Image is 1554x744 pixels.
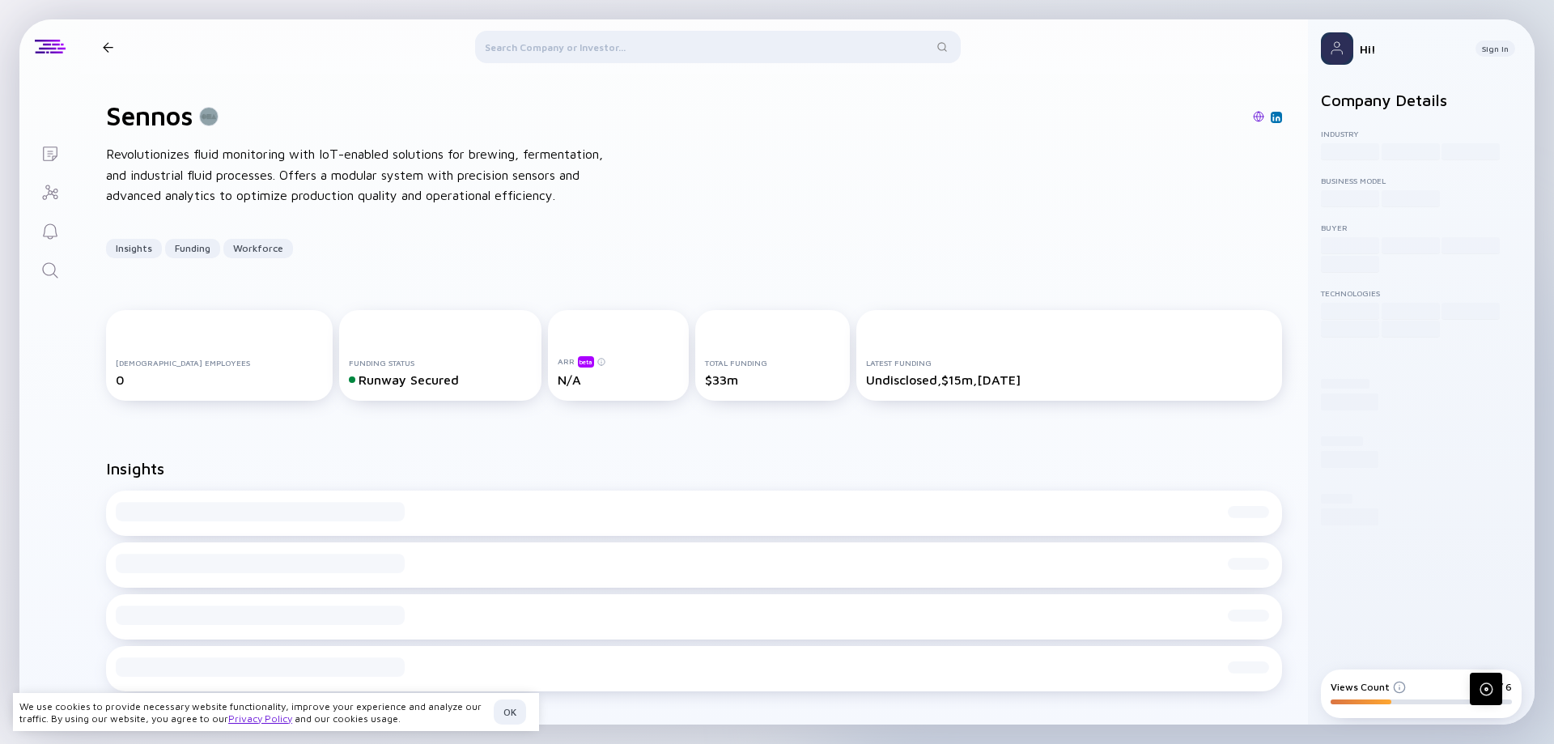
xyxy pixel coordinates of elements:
div: Total Funding [705,358,840,368]
div: [DEMOGRAPHIC_DATA] Employees [116,358,323,368]
a: Reminders [19,210,80,249]
div: 2/ 6 [1493,681,1512,693]
a: Investor Map [19,172,80,210]
div: Latest Funding [866,358,1272,368]
img: Profile Picture [1321,32,1353,65]
div: Revolutionizes fluid monitoring with IoT-enabled solutions for brewing, fermentation, and industr... [106,144,624,206]
h2: Company Details [1321,91,1522,109]
h1: Sennos [106,100,193,131]
div: ARR [558,355,678,368]
a: Privacy Policy [228,712,292,725]
div: Business Model [1321,176,1522,185]
div: Buyer [1321,223,1522,232]
div: Industry [1321,129,1522,138]
div: We use cookies to provide necessary website functionality, improve your experience and analyze ou... [19,700,487,725]
div: Insights [106,236,162,261]
button: Insights [106,239,162,258]
a: Search [19,249,80,288]
div: Funding Status [349,358,532,368]
div: Views Count [1331,681,1406,693]
button: Sign In [1475,40,1515,57]
div: Workforce [223,236,293,261]
button: Workforce [223,239,293,258]
h2: Insights [106,459,164,478]
div: Funding [165,236,220,261]
button: OK [494,699,526,725]
div: Technologies [1321,288,1522,298]
div: $33m [705,372,840,387]
div: beta [578,356,594,368]
div: Hi! [1360,42,1463,56]
div: Undisclosed, $15m, [DATE] [866,372,1272,387]
div: 0 [116,372,323,387]
a: Lists [19,133,80,172]
img: Sennos Website [1253,111,1264,122]
div: N/A [558,372,678,387]
img: Sennos Linkedin Page [1272,113,1280,121]
div: Runway Secured [349,372,532,387]
button: Funding [165,239,220,258]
